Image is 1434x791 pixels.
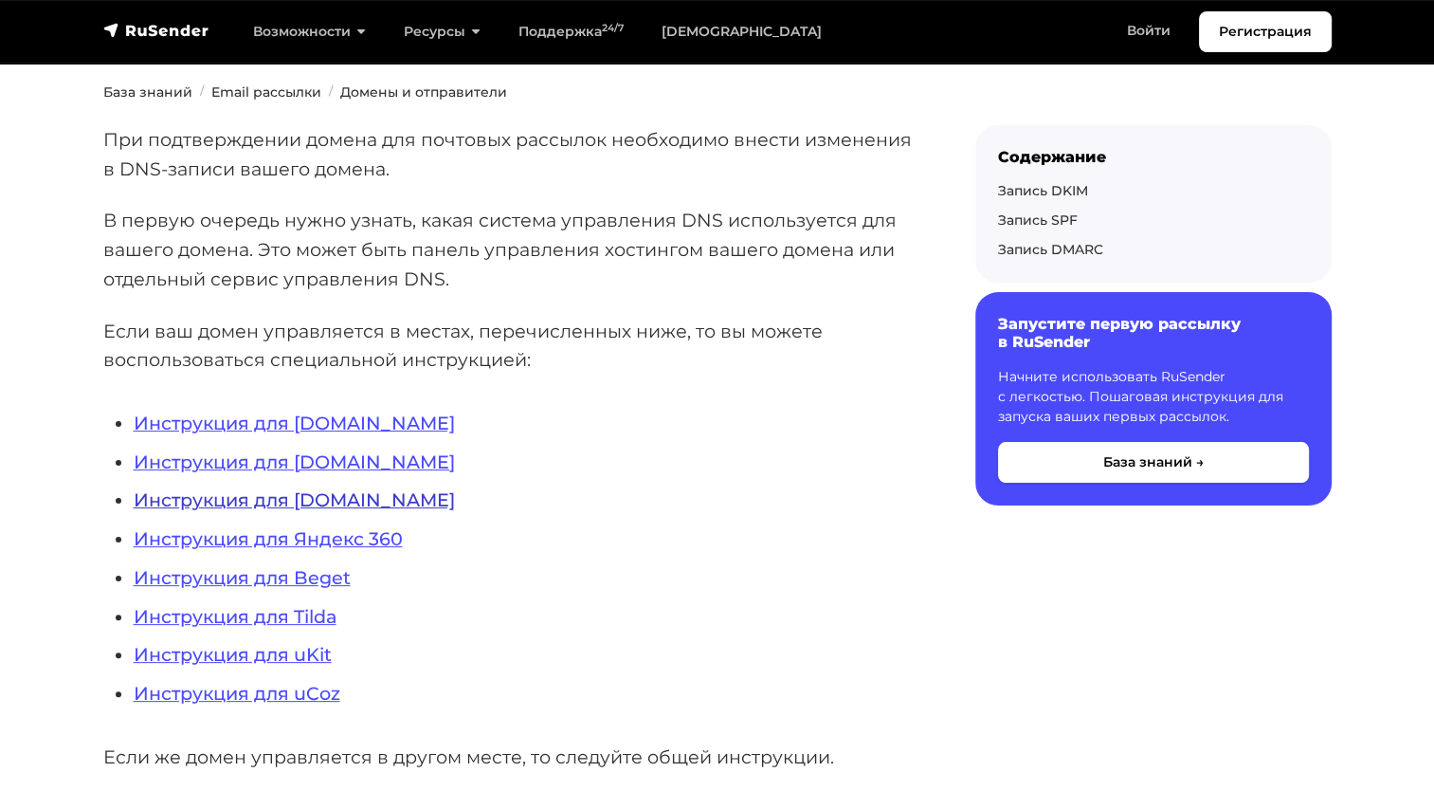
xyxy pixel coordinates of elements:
a: Инструкция для uKit [134,643,332,666]
p: В первую очередь нужно узнать, какая система управления DNS используется для вашего домена. Это м... [103,206,915,293]
p: При подтверждении домена для почтовых рассылок необходимо внести изменения в DNS-записи вашего до... [103,125,915,183]
a: Инструкция для Tilda [134,605,336,628]
div: Содержание [998,148,1309,166]
a: Инструкция для [DOMAIN_NAME] [134,451,455,473]
p: Если же домен управляется в другом месте, то следуйте общей инструкции. [103,743,915,772]
a: Инструкция для Яндекс 360 [134,527,403,550]
a: Регистрация [1199,11,1332,52]
a: Поддержка24/7 [499,12,643,51]
a: [DEMOGRAPHIC_DATA] [643,12,841,51]
button: База знаний → [998,442,1309,483]
a: Запустите первую рассылку в RuSender Начните использовать RuSender с легкостью. Пошаговая инструк... [975,292,1332,505]
a: Email рассылки [211,83,321,101]
a: Инструкция для uCoz [134,682,340,705]
a: Запись DMARC [998,241,1103,258]
a: Инструкция для Beget [134,566,351,589]
a: Домены и отправители [340,83,507,101]
h6: Запустите первую рассылку в RuSender [998,315,1309,351]
a: Запись DKIM [998,182,1088,199]
a: База знаний [103,83,192,101]
p: Начните использовать RuSender с легкостью. Пошаговая инструкция для запуска ваших первых рассылок. [998,367,1309,427]
img: RuSender [103,21,209,40]
p: Если ваш домен управляется в местах, перечисленных ниже, то вы можете воспользоваться специальной... [103,317,915,375]
nav: breadcrumb [92,83,1343,102]
a: Инструкция для [DOMAIN_NAME] [134,488,455,511]
a: Инструкция для [DOMAIN_NAME] [134,412,455,434]
a: Возможности [234,12,385,51]
a: Запись SPF [998,212,1078,229]
a: Войти [1108,11,1189,50]
sup: 24/7 [602,22,624,34]
a: Ресурсы [385,12,499,51]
